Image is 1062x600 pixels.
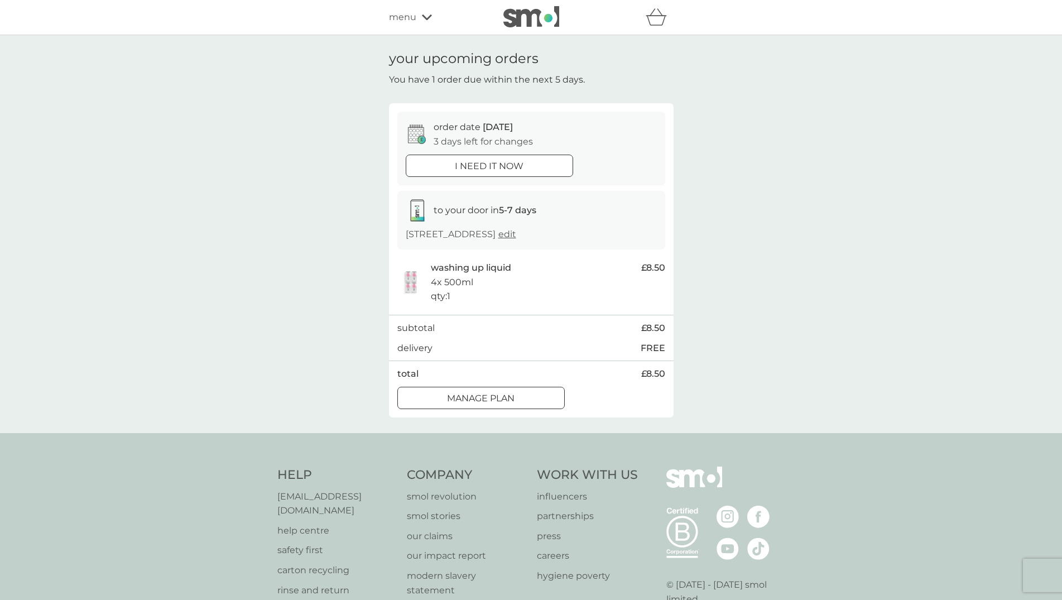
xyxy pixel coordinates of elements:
[397,367,419,381] p: total
[277,467,396,484] h4: Help
[434,120,513,135] p: order date
[431,275,473,290] p: 4x 500ml
[537,549,638,563] a: careers
[455,159,523,174] p: i need it now
[407,569,526,597] a: modern slavery statement
[447,391,515,406] p: Manage plan
[406,155,573,177] button: i need it now
[641,367,665,381] span: £8.50
[407,549,526,563] a: our impact report
[537,509,638,524] a: partnerships
[646,6,674,28] div: basket
[666,467,722,505] img: smol
[537,467,638,484] h4: Work With Us
[407,467,526,484] h4: Company
[277,543,396,558] a: safety first
[277,489,396,518] a: [EMAIL_ADDRESS][DOMAIN_NAME]
[717,537,739,560] img: visit the smol Youtube page
[407,489,526,504] a: smol revolution
[641,261,665,275] span: £8.50
[431,289,450,304] p: qty : 1
[277,524,396,538] a: help centre
[397,341,433,356] p: delivery
[277,563,396,578] a: carton recycling
[537,529,638,544] a: press
[483,122,513,132] span: [DATE]
[641,321,665,335] span: £8.50
[499,205,536,215] strong: 5-7 days
[397,387,565,409] button: Manage plan
[747,537,770,560] img: visit the smol Tiktok page
[434,135,533,149] p: 3 days left for changes
[406,227,516,242] p: [STREET_ADDRESS]
[537,489,638,504] a: influencers
[641,341,665,356] p: FREE
[434,205,536,215] span: to your door in
[397,321,435,335] p: subtotal
[503,6,559,27] img: smol
[407,509,526,524] a: smol stories
[407,529,526,544] a: our claims
[389,51,539,67] h1: your upcoming orders
[277,583,396,598] a: rinse and return
[389,73,585,87] p: You have 1 order due within the next 5 days.
[431,261,511,275] p: washing up liquid
[717,506,739,528] img: visit the smol Instagram page
[498,229,516,239] a: edit
[537,569,638,583] a: hygiene poverty
[747,506,770,528] img: visit the smol Facebook page
[389,10,416,25] span: menu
